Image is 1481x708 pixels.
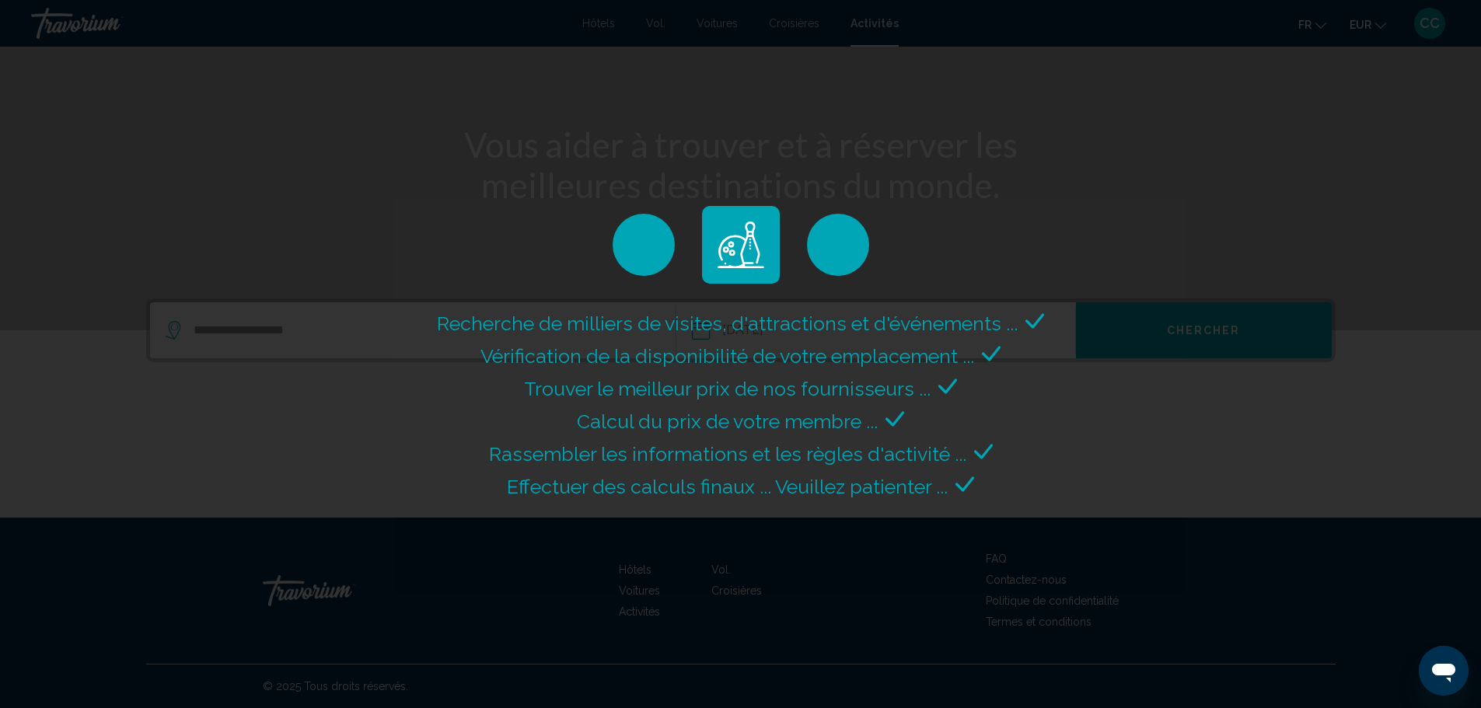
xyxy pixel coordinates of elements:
iframe: Bouton de lancement de la fenêtre de messagerie [1419,646,1469,696]
span: Recherche de milliers de visites, d'attractions et d'événements ... [437,312,1018,335]
span: Effectuer des calculs finaux ... Veuillez patienter ... [507,475,948,498]
span: Calcul du prix de votre membre ... [577,410,878,433]
span: Rassembler les informations et les règles d'activité ... [489,442,966,466]
span: Trouver le meilleur prix de nos fournisseurs ... [524,377,931,400]
span: Vérification de la disponibilité de votre emplacement ... [480,344,974,368]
